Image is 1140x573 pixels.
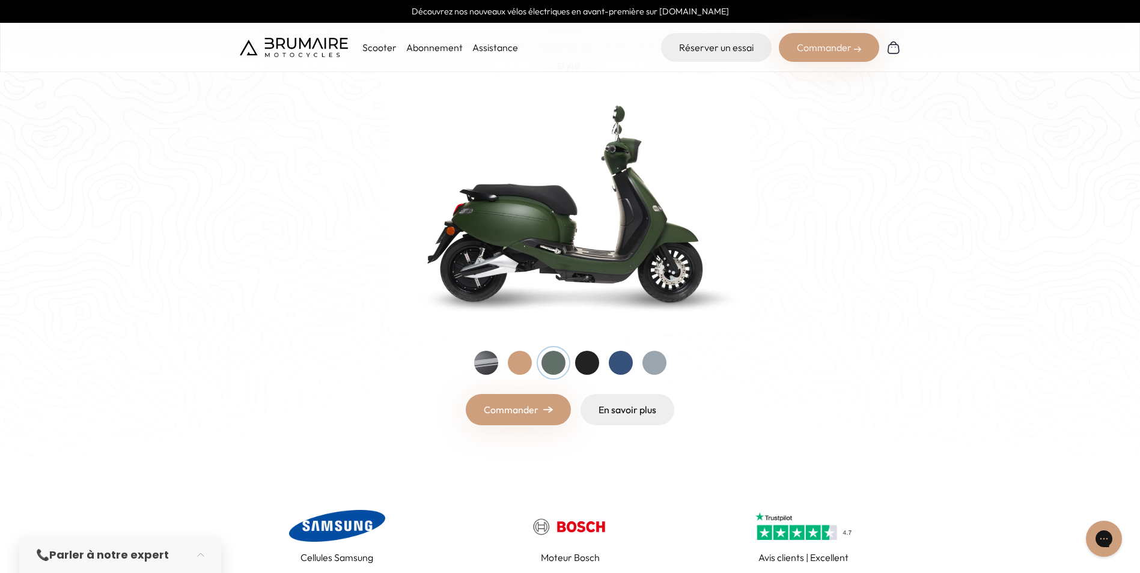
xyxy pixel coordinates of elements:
[706,507,901,565] a: Avis clients | Excellent
[300,550,373,565] p: Cellules Samsung
[362,40,397,55] p: Scooter
[472,41,518,53] a: Assistance
[886,40,901,55] img: Panier
[473,507,668,565] a: Moteur Bosch
[543,406,553,413] img: right-arrow.png
[240,38,348,57] img: Brumaire Motocycles
[240,507,434,565] a: Cellules Samsung
[406,41,463,53] a: Abonnement
[758,550,849,565] p: Avis clients | Excellent
[854,46,861,53] img: right-arrow-2.png
[541,550,600,565] p: Moteur Bosch
[779,33,879,62] div: Commander
[1080,517,1128,561] iframe: Gorgias live chat messenger
[581,394,674,425] a: En savoir plus
[661,33,772,62] a: Réserver un essai
[466,394,571,425] a: Commander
